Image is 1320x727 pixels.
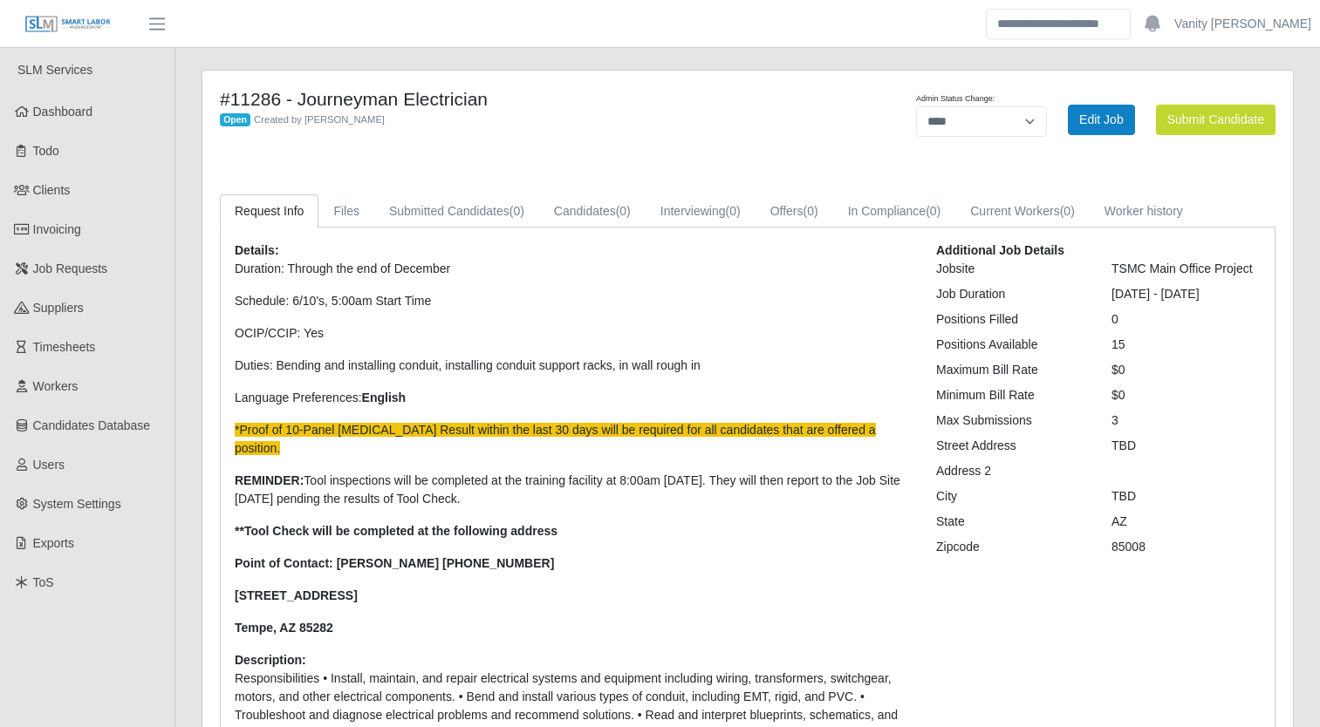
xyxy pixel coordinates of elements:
span: Created by [PERSON_NAME] [254,114,385,125]
b: Description: [235,653,306,667]
div: Job Duration [923,285,1098,303]
div: [DATE] - [DATE] [1098,285,1274,303]
div: State [923,513,1098,531]
span: Suppliers [33,301,84,315]
div: 85008 [1098,538,1274,556]
h4: #11286 - Journeyman Electrician [220,88,824,110]
p: Schedule: 6/10's, 5:00am Start Time [235,292,910,310]
strong: **Tool Check will be completed at the following address [235,524,557,538]
p: Duties: B [235,357,910,375]
a: Request Info [220,194,318,228]
div: Address 2 [923,462,1098,480]
b: Additional Job Details [936,243,1064,257]
strong: Point of Contact: [PERSON_NAME] [PHONE_NUMBER] [235,556,554,570]
a: Candidates [539,194,646,228]
a: Current Workers [955,194,1090,228]
a: Worker history [1090,194,1198,228]
div: 0 [1098,310,1274,329]
span: (0) [616,204,631,218]
strong: [STREET_ADDRESS] [235,588,358,602]
div: Maximum Bill Rate [923,361,1098,379]
div: 15 [1098,336,1274,354]
div: TBD [1098,437,1274,455]
a: Files [318,194,374,228]
img: SLM Logo [24,15,112,34]
a: Edit Job [1068,105,1135,135]
div: Zipcode [923,538,1098,556]
div: TBD [1098,487,1274,506]
span: ending and installing conduit, installing conduit support racks, in wall rough in [284,358,701,372]
label: Admin Status Change: [916,93,995,105]
span: Workers [33,379,79,393]
span: System Settings [33,497,121,511]
span: Dashboard [33,105,93,119]
div: Jobsite [923,260,1098,278]
div: Positions Filled [923,310,1098,329]
span: (0) [1060,204,1075,218]
p: Duration: Through the end of December [235,260,910,278]
p: OCIP/CCIP: Yes [235,324,910,343]
a: Vanity [PERSON_NAME] [1174,15,1311,33]
span: Users [33,458,65,472]
span: *Proof of 10-Panel [MEDICAL_DATA] Result within the last 30 days will be required for all candida... [235,423,876,455]
div: Minimum Bill Rate [923,386,1098,404]
a: Interviewing [646,194,756,228]
span: Job Requests [33,262,108,275]
input: Search [986,9,1131,39]
span: ToS [33,575,54,589]
span: Clients [33,183,71,197]
strong: REMINDER: [235,473,304,487]
span: Candidates Database [33,418,151,432]
span: Timesheets [33,340,96,354]
div: Max Submissions [923,411,1098,430]
a: Offers [756,194,833,228]
span: (0) [510,204,524,218]
div: TSMC Main Office Project [1098,260,1274,278]
p: Tool inspections will be completed at the training facility at 8:00am [DATE]. They will then repo... [235,472,910,508]
strong: Tempe, AZ 85282 [235,621,333,635]
div: Positions Available [923,336,1098,354]
span: (0) [804,204,818,218]
b: Details: [235,243,279,257]
span: (0) [926,204,940,218]
span: Invoicing [33,222,81,236]
span: Open [220,113,250,127]
span: Todo [33,144,59,158]
div: $0 [1098,386,1274,404]
a: Submitted Candidates [374,194,539,228]
span: (0) [726,204,741,218]
span: Exports [33,536,74,550]
span: SLM Services [17,63,92,77]
div: AZ [1098,513,1274,531]
a: In Compliance [833,194,956,228]
div: $0 [1098,361,1274,379]
strong: English [362,391,407,404]
div: City [923,487,1098,506]
div: Street Address [923,437,1098,455]
div: 3 [1098,411,1274,430]
p: Language Preferences: [235,389,910,407]
button: Submit Candidate [1156,105,1276,135]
